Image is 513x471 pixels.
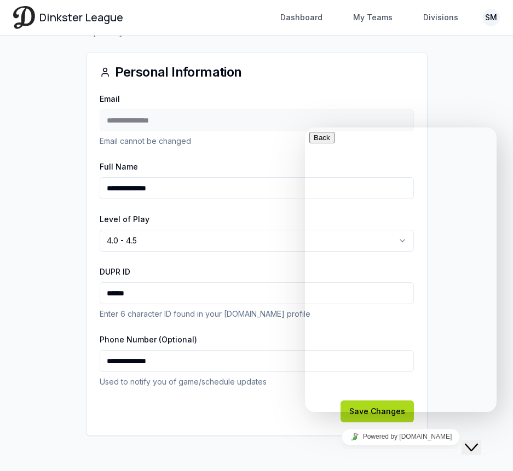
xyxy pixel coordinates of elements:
[482,9,500,26] button: SM
[274,8,329,27] a: Dashboard
[100,267,130,276] label: DUPR ID
[347,8,399,27] a: My Teams
[305,425,497,449] iframe: chat widget
[100,309,414,319] p: Enter 6 character ID found in your [DOMAIN_NAME] profile
[100,335,197,344] label: Phone Number (Optional)
[417,8,465,27] a: Divisions
[462,422,497,455] iframe: To enrich screen reader interactions, please activate Accessibility in Grammarly extension settings
[100,66,414,79] div: Personal Information
[13,6,35,28] img: Dinkster
[100,94,120,103] label: Email
[100,214,149,224] label: Level of Play
[39,10,123,25] span: Dinkster League
[100,136,414,147] p: Email cannot be changed
[13,6,123,28] a: Dinkster League
[100,162,138,171] label: Full Name
[305,127,497,412] iframe: To enrich screen reader interactions, please activate Accessibility in Grammarly extension settings
[100,376,414,387] p: Used to notify you of game/schedule updates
